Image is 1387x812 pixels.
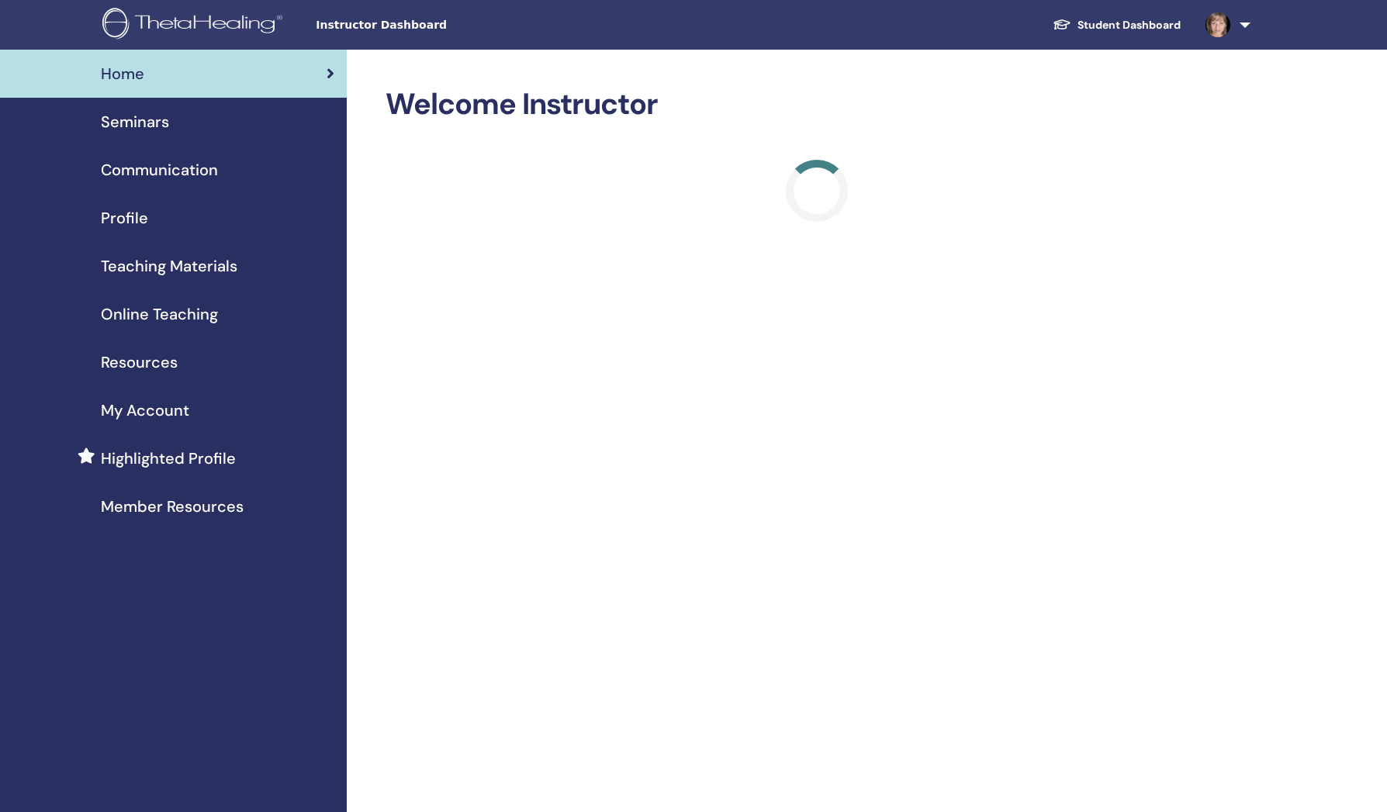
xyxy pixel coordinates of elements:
img: logo.png [102,8,288,43]
img: default.jpg [1205,12,1230,37]
span: Seminars [101,110,169,133]
span: Profile [101,206,148,230]
h2: Welcome Instructor [386,87,1247,123]
span: Communication [101,158,218,181]
span: Instructor Dashboard [316,17,548,33]
span: Resources [101,351,178,374]
span: Member Resources [101,495,244,518]
span: Highlighted Profile [101,447,236,470]
span: Online Teaching [101,302,218,326]
a: Student Dashboard [1040,11,1193,40]
span: My Account [101,399,189,422]
span: Teaching Materials [101,254,237,278]
span: Home [101,62,144,85]
img: graduation-cap-white.svg [1053,18,1071,31]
